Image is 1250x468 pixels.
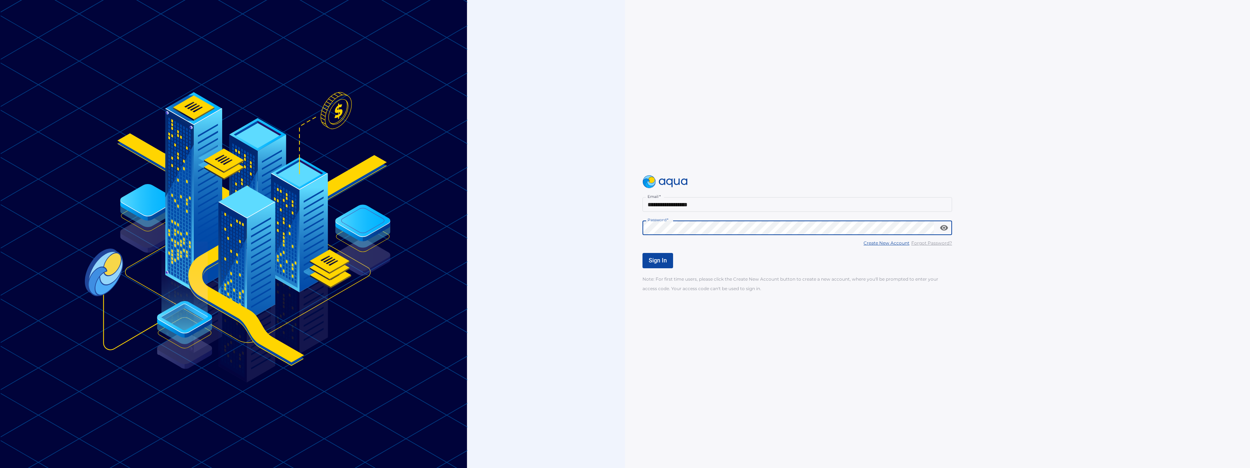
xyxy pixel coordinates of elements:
label: Password [648,217,668,223]
img: logo [642,175,688,188]
u: Forgot Password? [911,240,952,246]
label: Email [648,194,661,199]
span: Note: For first time users, please click the Create New Account button to create a new account, w... [642,276,938,291]
button: toggle password visibility [937,221,951,235]
span: Sign In [649,257,667,264]
button: Sign In [642,253,673,268]
u: Create New Account [864,240,909,246]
